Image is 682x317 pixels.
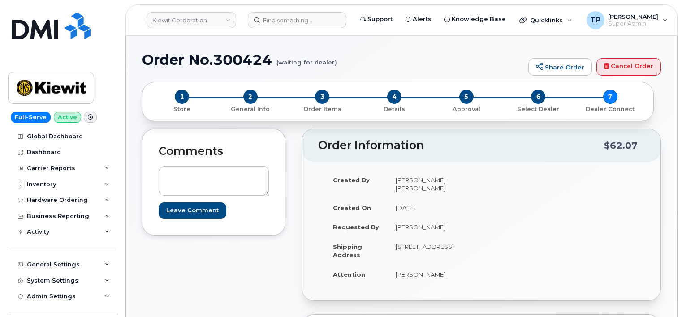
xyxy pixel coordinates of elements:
td: [STREET_ADDRESS] [388,237,475,265]
div: $62.07 [604,137,638,154]
p: Select Dealer [506,105,571,113]
a: 3 Order Items [286,104,358,113]
a: Share Order [528,58,592,76]
input: Leave Comment [159,202,226,219]
span: 3 [315,90,329,104]
span: 1 [175,90,189,104]
td: [PERSON_NAME] [388,265,475,284]
td: [PERSON_NAME].[PERSON_NAME] [388,170,475,198]
strong: Requested By [333,223,379,231]
p: Details [362,105,427,113]
a: 1 Store [150,104,215,113]
td: [DATE] [388,198,475,218]
a: 2 General Info [215,104,287,113]
a: 4 Details [358,104,431,113]
h1: Order No.300424 [142,52,524,68]
span: 5 [459,90,474,104]
p: Order Items [290,105,355,113]
strong: Attention [333,271,365,278]
a: Cancel Order [596,58,661,76]
strong: Shipping Address [333,243,362,259]
span: 4 [387,90,401,104]
a: 6 Select Dealer [502,104,574,113]
small: (waiting for dealer) [276,52,337,66]
span: 6 [531,90,545,104]
td: [PERSON_NAME] [388,217,475,237]
span: 2 [243,90,258,104]
p: Approval [434,105,499,113]
a: 5 Approval [430,104,502,113]
p: Store [153,105,211,113]
p: General Info [218,105,283,113]
strong: Created On [333,204,371,211]
strong: Created By [333,176,370,184]
h2: Order Information [318,139,604,152]
h2: Comments [159,145,269,158]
